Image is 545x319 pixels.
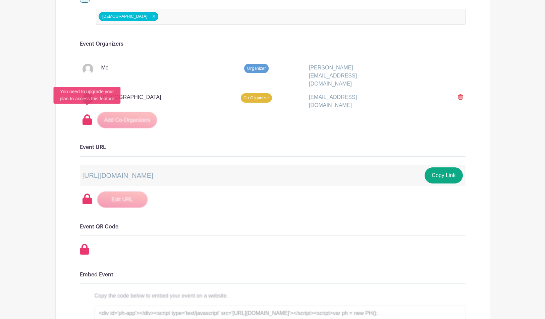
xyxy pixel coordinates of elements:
[80,41,466,47] h6: Event Organizers
[54,87,121,104] div: You need to upgrade your plan to access this feature
[101,93,161,101] p: [DEMOGRAPHIC_DATA]
[244,64,269,73] span: Organizer
[305,64,402,88] div: [PERSON_NAME][EMAIL_ADDRESS][DOMAIN_NAME]
[99,12,158,21] div: [DEMOGRAPHIC_DATA]
[305,93,402,109] div: [EMAIL_ADDRESS][DOMAIN_NAME]
[150,14,158,19] button: Remove item: '167696'
[80,224,466,230] h6: Event QR Code
[83,170,153,180] p: [URL][DOMAIN_NAME]
[101,64,109,72] p: Me
[80,272,466,278] h6: Embed Event
[425,167,462,183] button: Copy Link
[80,144,466,151] h6: Event URL
[241,93,272,103] span: Co-Organizer
[160,12,219,21] input: false
[83,64,93,74] img: default-ce2991bfa6775e67f084385cd625a349d9dcbb7a52a09fb2fda1e96e2d18dcdb.png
